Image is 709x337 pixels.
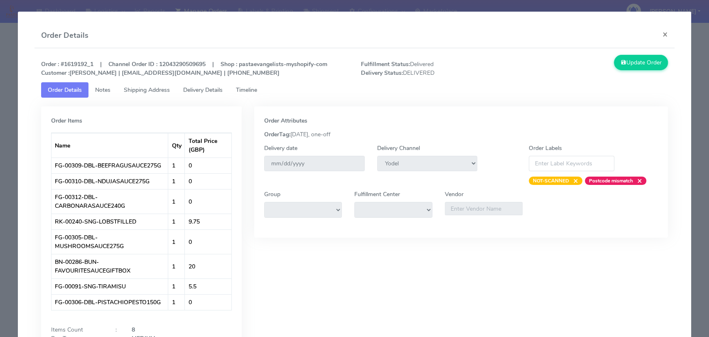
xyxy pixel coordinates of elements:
td: BN-00286-BUN-FAVOURITESAUCEGIFTBOX [52,254,168,278]
td: 0 [185,173,231,189]
label: Fulfillment Center [354,190,400,199]
span: Shipping Address [124,86,170,94]
th: Qty [168,133,185,157]
div: [DATE], one-off [258,130,664,139]
td: RK-00240-SNG-LOBSTFILLED [52,214,168,229]
td: 1 [168,214,185,229]
td: 1 [168,294,185,310]
td: 0 [185,229,231,254]
label: Delivery Channel [377,144,420,153]
strong: Order Items [51,117,82,125]
td: 5.5 [185,278,231,294]
strong: Order Attributes [264,117,307,125]
td: FG-00091-SNG-TIRAMISU [52,278,168,294]
td: 9.75 [185,214,231,229]
td: FG-00310-DBL-NDUJASAUCE275G [52,173,168,189]
td: 0 [185,157,231,173]
td: FG-00309-DBL-BEEFRAGUSAUCE275G [52,157,168,173]
th: Name [52,133,168,157]
td: 1 [168,229,185,254]
span: Delivered DELIVERED [354,60,514,77]
label: Delivery date [264,144,297,153]
strong: NOT-SCANNED [533,177,569,184]
label: Vendor [445,190,464,199]
td: 1 [168,278,185,294]
strong: Postcode mismatch [589,177,633,184]
ul: Tabs [41,82,668,98]
td: FG-00312-DBL-CARBONARASAUCE240G [52,189,168,214]
strong: OrderTag: [264,130,290,138]
th: Total Price (GBP) [185,133,231,157]
label: Order Labels [529,144,562,153]
span: × [569,177,578,185]
strong: Customer : [41,69,69,77]
input: Enter Vendor Name [445,202,523,215]
div: : [109,325,125,334]
input: Enter Label Keywords [529,156,614,171]
td: FG-00305-DBL-MUSHROOMSAUCE275G [52,229,168,254]
strong: Delivery Status: [361,69,402,77]
span: Order Details [48,86,82,94]
span: × [633,177,642,185]
td: 1 [168,254,185,278]
td: 0 [185,189,231,214]
td: 1 [168,189,185,214]
td: FG-00306-DBL-PISTACHIOPESTO150G [52,294,168,310]
td: 0 [185,294,231,310]
strong: Fulfillment Status: [361,60,410,68]
span: Delivery Details [183,86,223,94]
div: Items Count [45,325,109,334]
td: 20 [185,254,231,278]
h4: Order Details [41,30,88,41]
td: 1 [168,173,185,189]
button: Close [656,23,675,45]
td: 1 [168,157,185,173]
span: Notes [95,86,110,94]
strong: 8 [132,326,135,334]
label: Group [264,190,280,199]
span: Timeline [236,86,257,94]
strong: Order : #1619192_1 | Channel Order ID : 12043290509695 | Shop : pastaevangelists-myshopify-com [P... [41,60,327,77]
button: Update Order [614,55,668,70]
